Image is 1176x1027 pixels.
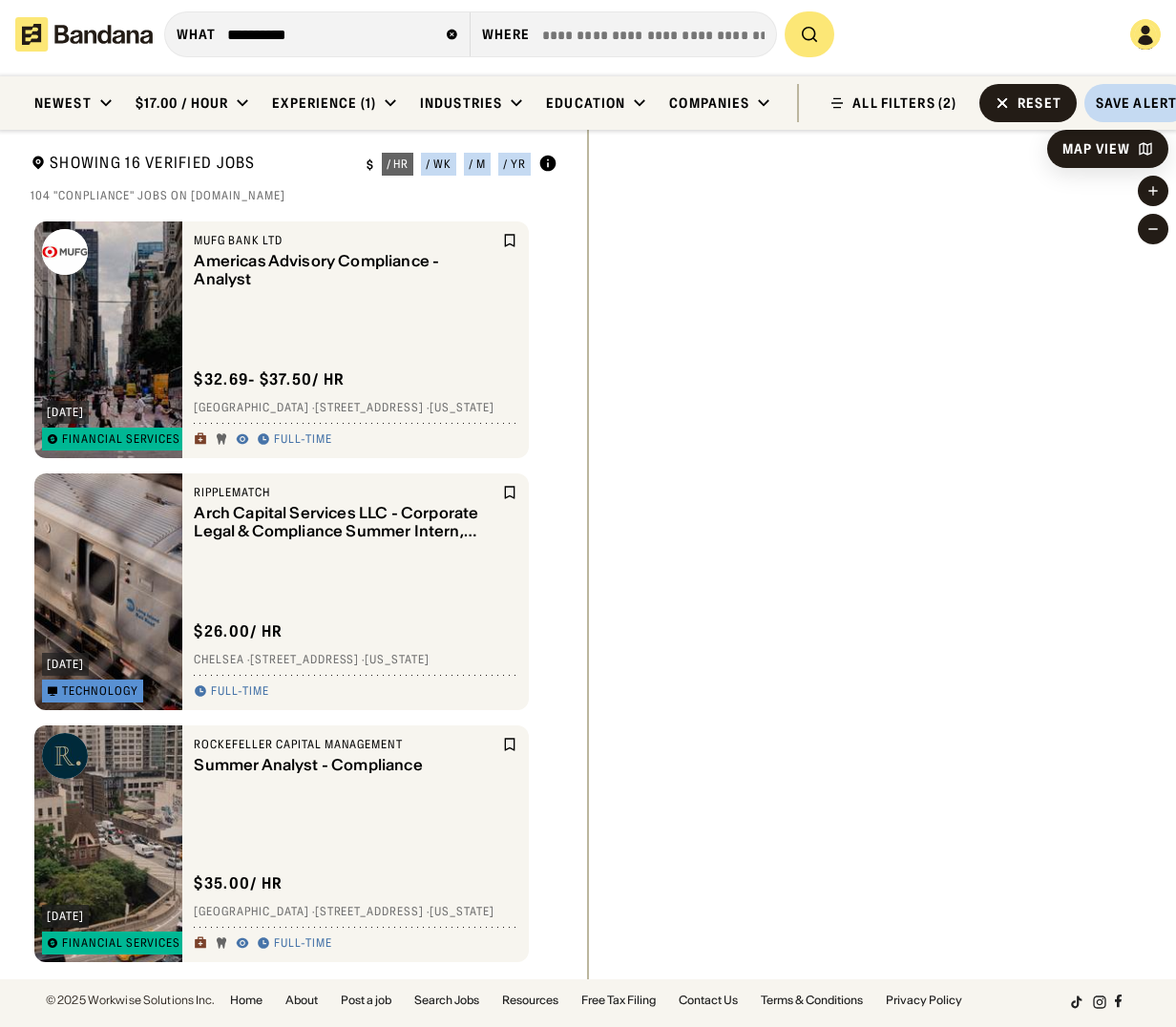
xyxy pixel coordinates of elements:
[194,252,498,288] div: Americas Advisory Compliance - Analyst
[136,94,229,112] div: $17.00 / hour
[581,995,656,1006] a: Free Tax Filing
[47,911,84,922] div: [DATE]
[194,621,283,641] div: $ 26.00 / hr
[46,995,215,1006] div: © 2025 Workwise Solutions Inc.
[47,659,84,670] div: [DATE]
[886,995,962,1006] a: Privacy Policy
[367,157,374,173] div: $
[194,756,498,774] div: Summer Analyst - Compliance
[414,995,479,1006] a: Search Jobs
[503,158,526,170] div: / yr
[426,158,451,170] div: / wk
[47,407,84,418] div: [DATE]
[341,995,391,1006] a: Post a job
[669,94,749,112] div: Companies
[211,684,269,700] div: Full-time
[194,401,517,416] div: [GEOGRAPHIC_DATA] · [STREET_ADDRESS] · [US_STATE]
[42,229,88,275] img: MUFG Bank Ltd logo
[482,26,531,43] div: Where
[62,433,180,445] div: Financial Services
[194,737,498,752] div: Rockefeller Capital Management
[546,94,625,112] div: Education
[194,873,283,893] div: $ 35.00 / hr
[62,937,180,949] div: Financial Services
[502,995,558,1006] a: Resources
[1062,142,1130,156] div: Map View
[62,685,138,697] div: Technology
[42,733,88,779] img: Rockefeller Capital Management logo
[230,995,262,1006] a: Home
[469,158,486,170] div: / m
[420,94,502,112] div: Industries
[31,153,351,177] div: Showing 16 Verified Jobs
[852,96,956,110] div: ALL FILTERS (2)
[194,504,498,540] div: Arch Capital Services LLC - Corporate Legal & Compliance Summer Intern, application via RippleMat...
[1018,96,1061,110] div: Reset
[34,94,92,112] div: Newest
[274,432,332,448] div: Full-time
[15,17,153,52] img: Bandana logotype
[679,995,738,1006] a: Contact Us
[272,94,376,112] div: Experience (1)
[194,233,498,248] div: MUFG Bank Ltd
[194,905,517,920] div: [GEOGRAPHIC_DATA] · [STREET_ADDRESS] · [US_STATE]
[194,653,517,668] div: Chelsea · [STREET_ADDRESS] · [US_STATE]
[194,485,498,500] div: RippleMatch
[194,369,345,389] div: $ 32.69 - $37.50 / hr
[387,158,409,170] div: / hr
[31,188,557,203] div: 104 "Conpliance" jobs on [DOMAIN_NAME]
[31,214,552,972] div: grid
[177,26,216,43] div: what
[285,995,318,1006] a: About
[274,936,332,952] div: Full-time
[761,995,863,1006] a: Terms & Conditions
